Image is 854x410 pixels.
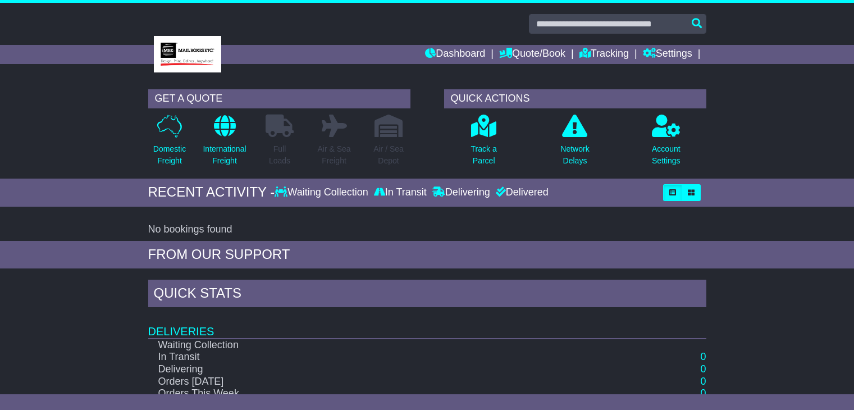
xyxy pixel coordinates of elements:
[430,186,493,199] div: Delivering
[643,45,692,64] a: Settings
[148,224,706,236] div: No bookings found
[371,186,430,199] div: In Transit
[148,363,626,376] td: Delivering
[148,247,706,263] div: FROM OUR SUPPORT
[471,114,497,173] a: Track aParcel
[202,114,246,173] a: InternationalFreight
[275,186,371,199] div: Waiting Collection
[148,339,626,352] td: Waiting Collection
[148,280,706,310] div: Quick Stats
[148,184,275,201] div: RECENT ACTIVITY -
[373,143,404,167] p: Air / Sea Depot
[651,114,681,173] a: AccountSettings
[499,45,565,64] a: Quote/Book
[148,388,626,400] td: Orders This Week
[652,143,681,167] p: Account Settings
[425,45,485,64] a: Dashboard
[560,114,590,173] a: NetworkDelays
[153,143,186,167] p: Domestic Freight
[148,89,410,108] div: GET A QUOTE
[700,388,706,399] a: 0
[148,351,626,363] td: In Transit
[471,143,497,167] p: Track a Parcel
[444,89,706,108] div: QUICK ACTIONS
[493,186,549,199] div: Delivered
[203,143,246,167] p: International Freight
[317,143,350,167] p: Air & Sea Freight
[700,363,706,375] a: 0
[148,310,706,339] td: Deliveries
[560,143,589,167] p: Network Delays
[154,36,221,72] img: MBE Bulimba
[700,351,706,362] a: 0
[148,376,626,388] td: Orders [DATE]
[700,376,706,387] a: 0
[153,114,186,173] a: DomesticFreight
[579,45,629,64] a: Tracking
[266,143,294,167] p: Full Loads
